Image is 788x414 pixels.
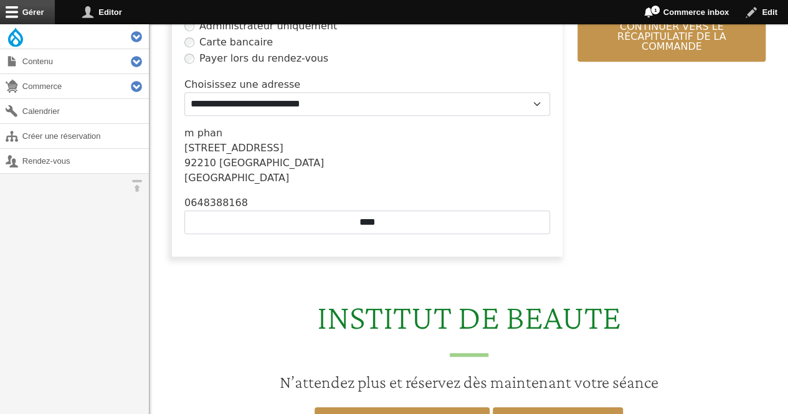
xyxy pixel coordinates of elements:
[197,127,222,139] span: phan
[184,157,216,169] span: 92210
[157,372,781,393] h3: N’attendez plus et réservez dès maintenant votre séance
[157,296,781,357] h2: INSTITUT DE BEAUTE
[184,127,194,139] span: m
[650,5,660,15] span: 1
[184,77,300,92] label: Choisissez une adresse
[184,195,550,210] div: 0648388168
[219,157,324,169] span: [GEOGRAPHIC_DATA]
[184,172,289,184] span: [GEOGRAPHIC_DATA]
[199,19,337,34] label: Administrateur uniquement
[577,12,766,62] button: Continuer vers le récapitulatif de la commande
[125,174,149,198] button: Orientation horizontale
[199,35,273,50] label: Carte bancaire
[184,142,283,154] span: [STREET_ADDRESS]
[199,51,328,66] label: Payer lors du rendez-vous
